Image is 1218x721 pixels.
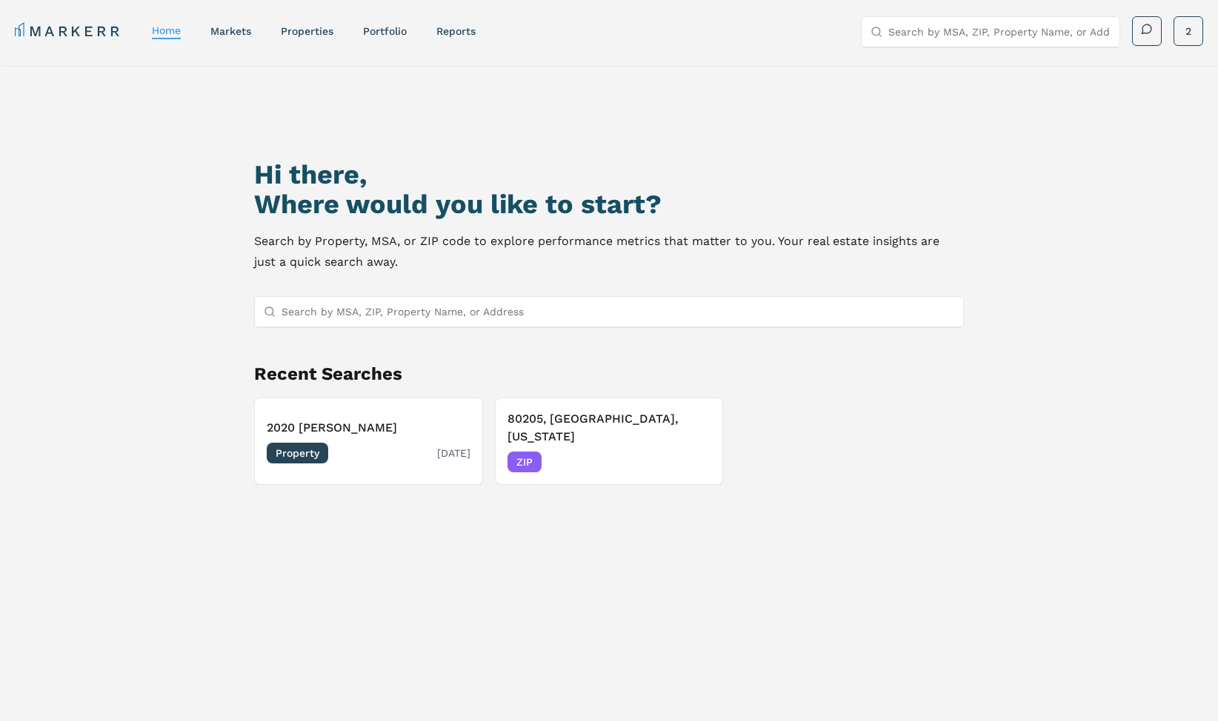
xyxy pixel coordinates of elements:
[436,25,476,37] a: reports
[1185,24,1191,38] span: 2
[210,25,251,37] a: markets
[267,443,328,463] span: Property
[495,398,724,485] button: 80205, [GEOGRAPHIC_DATA], [US_STATE]ZIP[DATE]
[437,446,470,460] span: [DATE]
[281,25,333,37] a: properties
[254,160,965,190] h1: Hi there,
[282,297,955,326] input: Search by MSA, ZIP, Property Name, or Address
[1174,16,1203,46] button: 2
[254,398,483,485] button: 2020 [PERSON_NAME]Property[DATE]
[254,362,965,386] h2: Recent Searches
[363,25,407,37] a: Portfolio
[507,410,711,446] h3: 80205, [GEOGRAPHIC_DATA], [US_STATE]
[507,452,542,472] span: ZIP
[152,24,181,36] a: home
[15,21,122,41] a: MARKERR
[254,190,965,219] h2: Where would you like to start?
[888,17,1111,47] input: Search by MSA, ZIP, Property Name, or Address
[677,455,710,469] span: [DATE]
[254,231,965,272] p: Search by Property, MSA, or ZIP code to explore performance metrics that matter to you. Your real...
[267,419,470,437] h3: 2020 [PERSON_NAME]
